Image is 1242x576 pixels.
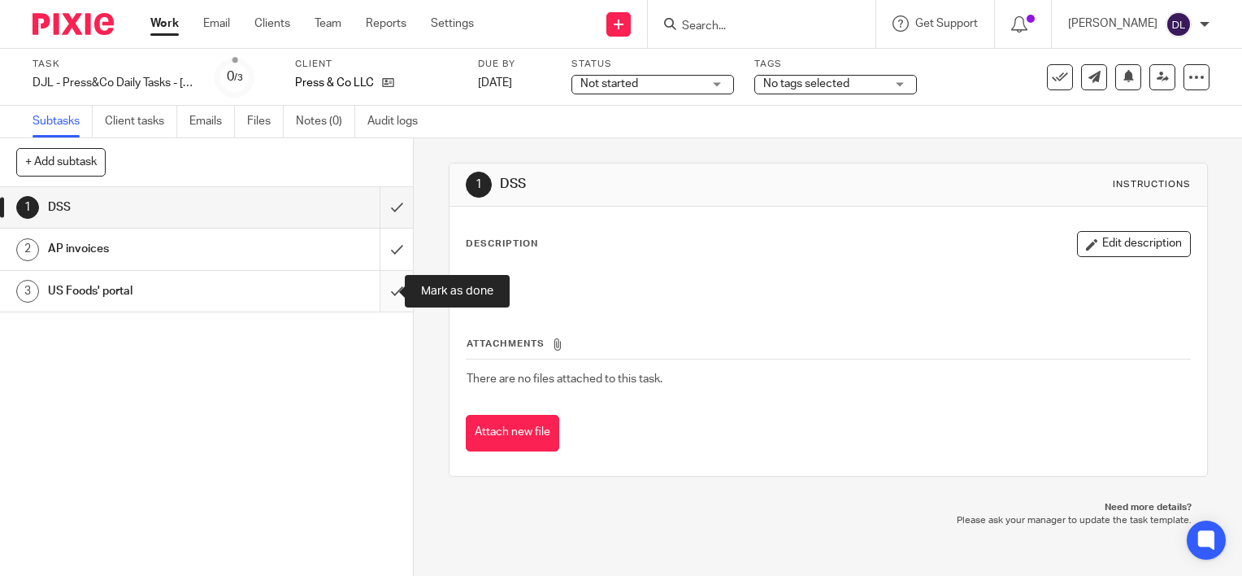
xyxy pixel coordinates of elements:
[105,106,177,137] a: Client tasks
[48,237,258,261] h1: AP invoices
[466,238,538,251] p: Description
[16,238,39,261] div: 2
[500,176,862,193] h1: DSS
[571,58,734,71] label: Status
[189,106,235,137] a: Emails
[1166,11,1192,37] img: svg%3E
[16,196,39,219] div: 1
[295,75,374,91] p: Press & Co LLC
[33,13,114,35] img: Pixie
[465,501,1192,514] p: Need more details?
[254,15,290,32] a: Clients
[33,75,195,91] div: DJL - Press&Co Daily Tasks - [DATE]
[16,148,106,176] button: + Add subtask
[466,172,492,198] div: 1
[203,15,230,32] a: Email
[367,106,430,137] a: Audit logs
[366,15,406,32] a: Reports
[247,106,284,137] a: Files
[580,78,638,89] span: Not started
[48,279,258,303] h1: US Foods' portal
[1068,15,1157,32] p: [PERSON_NAME]
[431,15,474,32] a: Settings
[467,339,545,348] span: Attachments
[315,15,341,32] a: Team
[150,15,179,32] a: Work
[478,77,512,89] span: [DATE]
[16,280,39,303] div: 3
[33,75,195,91] div: DJL - Press&amp;Co Daily Tasks - Friday
[48,195,258,220] h1: DSS
[295,58,458,71] label: Client
[33,106,93,137] a: Subtasks
[1077,231,1191,257] button: Edit description
[467,373,662,385] span: There are no files attached to this task.
[227,68,243,86] div: 0
[466,415,559,452] button: Attach new file
[763,78,849,89] span: No tags selected
[680,20,827,34] input: Search
[296,106,355,137] a: Notes (0)
[33,58,195,71] label: Task
[234,73,243,82] small: /3
[1113,178,1191,191] div: Instructions
[754,58,917,71] label: Tags
[465,514,1192,527] p: Please ask your manager to update the task template.
[915,18,978,29] span: Get Support
[478,58,551,71] label: Due by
